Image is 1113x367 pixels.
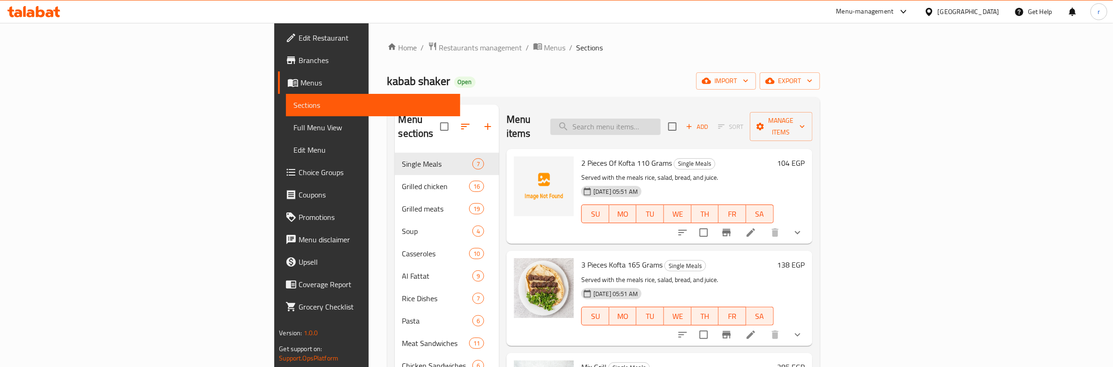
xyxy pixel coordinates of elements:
[473,294,484,303] span: 7
[674,158,715,169] div: Single Meals
[473,317,484,325] span: 6
[299,55,453,66] span: Branches
[402,181,469,192] div: Grilled chicken
[278,49,460,71] a: Branches
[402,315,472,326] span: Pasta
[299,256,453,268] span: Upsell
[746,307,774,325] button: SA
[473,272,484,281] span: 9
[581,172,774,183] p: Served with the meals rice, salad, bread, and juice.
[278,161,460,183] a: Choice Groups
[665,261,706,271] span: Single Meals
[745,329,756,340] a: Edit menu item
[472,226,484,237] div: items
[402,158,472,169] span: Single Meals
[570,42,573,53] li: /
[590,187,642,196] span: [DATE] 05:51 AM
[671,221,694,244] button: sort-choices
[636,205,664,223] button: TU
[395,287,499,310] div: Rice Dishes7
[526,42,529,53] li: /
[695,207,715,221] span: TH
[286,116,460,139] a: Full Menu View
[278,71,460,94] a: Menus
[395,153,499,175] div: Single Meals7
[279,327,302,339] span: Version:
[299,189,453,200] span: Coupons
[692,307,719,325] button: TH
[402,293,472,304] span: Rice Dishes
[786,221,809,244] button: show more
[704,75,749,87] span: import
[469,338,484,349] div: items
[469,248,484,259] div: items
[836,6,894,17] div: Menu-management
[469,181,484,192] div: items
[402,270,472,282] div: Al Fattat
[757,115,805,138] span: Manage items
[514,258,574,318] img: 3 Pieces Kofta 165 Grams
[395,265,499,287] div: Al Fattat9
[664,205,692,223] button: WE
[395,242,499,265] div: Casseroles10
[750,112,813,141] button: Manage items
[792,329,803,340] svg: Show Choices
[664,307,692,325] button: WE
[585,207,606,221] span: SU
[299,212,453,223] span: Promotions
[745,227,756,238] a: Edit menu item
[473,227,484,236] span: 4
[472,158,484,169] div: items
[299,32,453,43] span: Edit Restaurant
[750,310,770,323] span: SA
[278,27,460,49] a: Edit Restaurant
[470,205,484,213] span: 19
[278,206,460,228] a: Promotions
[671,324,694,346] button: sort-choices
[507,113,539,141] h2: Menu items
[454,77,476,88] div: Open
[694,325,713,345] span: Select to update
[750,207,770,221] span: SA
[577,42,603,53] span: Sections
[764,221,786,244] button: delete
[514,156,574,216] img: 2 Pieces Of Kofta 110 Grams
[454,115,477,138] span: Sort sections
[550,119,661,135] input: search
[590,289,642,298] span: [DATE] 05:51 AM
[470,339,484,348] span: 11
[395,310,499,332] div: Pasta6
[938,7,999,17] div: [GEOGRAPHIC_DATA]
[477,115,499,138] button: Add section
[402,226,472,237] span: Soup
[402,338,469,349] div: Meat Sandwiches
[395,198,499,220] div: Grilled meats19
[304,327,318,339] span: 1.0.0
[278,183,460,206] a: Coupons
[663,117,682,136] span: Select section
[692,205,719,223] button: TH
[395,175,499,198] div: Grilled chicken16
[472,293,484,304] div: items
[585,310,606,323] span: SU
[581,274,774,286] p: Served with the meals rice, salad, bread, and juice.
[715,221,738,244] button: Branch-specific-item
[299,234,453,245] span: Menu disclaimer
[746,205,774,223] button: SA
[278,296,460,318] a: Grocery Checklist
[613,310,633,323] span: MO
[278,273,460,296] a: Coverage Report
[696,72,756,90] button: import
[402,203,469,214] span: Grilled meats
[719,205,746,223] button: FR
[778,156,805,169] h6: 104 EGP
[682,120,712,134] button: Add
[402,248,469,259] span: Casseroles
[715,324,738,346] button: Branch-specific-item
[279,343,322,355] span: Get support on:
[293,99,453,111] span: Sections
[712,120,750,134] span: Select section first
